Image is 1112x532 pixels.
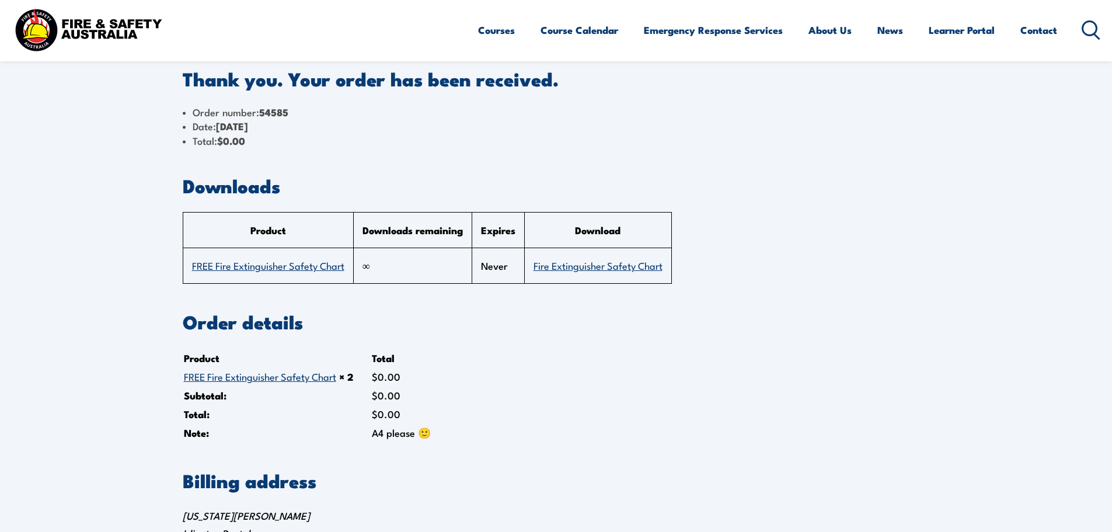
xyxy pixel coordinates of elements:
span: Downloads remaining [362,222,463,238]
p: Thank you. Your order has been received. [183,70,930,86]
td: Never [472,248,524,284]
a: About Us [808,15,852,46]
span: Download [575,222,621,238]
h2: Order details [183,313,930,329]
strong: [DATE] [216,119,248,134]
strong: × 2 [339,369,353,384]
li: Order number: [183,105,930,119]
span: $ [217,133,223,148]
bdi: 0.00 [372,369,400,384]
span: $ [372,388,378,402]
a: FREE Fire Extinguisher Safety Chart [184,369,336,383]
th: Subtotal: [184,387,371,404]
h2: Downloads [183,177,930,193]
a: Emergency Response Services [644,15,783,46]
a: Course Calendar [541,15,618,46]
th: Total: [184,405,371,423]
th: Note: [184,424,371,441]
bdi: 0.00 [217,133,245,148]
span: $ [372,369,378,384]
h2: Billing address [183,472,930,488]
a: Courses [478,15,515,46]
a: News [877,15,903,46]
li: Total: [183,134,930,148]
span: $ [372,406,378,421]
td: ∞ [353,248,472,284]
a: Contact [1020,15,1057,46]
a: Fire Extinguisher Safety Chart [534,258,663,272]
a: FREE Fire Extinguisher Safety Chart [192,258,344,272]
th: Total [372,349,448,367]
span: Expires [481,222,515,238]
span: 0.00 [372,406,400,421]
span: 0.00 [372,388,400,402]
td: A4 please 🙂 [372,424,448,441]
th: Product [184,349,371,367]
strong: 54585 [259,105,288,120]
li: Date: [183,119,930,133]
span: Product [250,222,286,238]
a: Learner Portal [929,15,995,46]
